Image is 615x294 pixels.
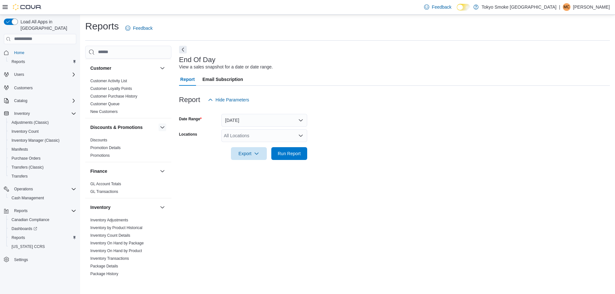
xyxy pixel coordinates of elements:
button: Users [12,71,27,78]
span: Product Expirations [90,279,124,284]
a: Adjustments (Classic) [9,119,51,126]
div: View a sales snapshot for a date or date range. [179,64,273,70]
span: Customer Purchase History [90,94,137,99]
span: Inventory On Hand by Product [90,248,142,253]
button: Operations [1,185,79,194]
h1: Reports [85,20,119,33]
span: Reports [9,234,76,242]
a: Package History [90,272,118,276]
a: Promotions [90,153,110,158]
h3: Finance [90,168,107,174]
span: Run Report [278,150,301,157]
h3: Inventory [90,204,111,211]
button: Inventory [1,109,79,118]
span: Operations [12,185,76,193]
img: Cova [13,4,42,10]
span: Customer Queue [90,101,119,107]
button: Adjustments (Classic) [6,118,79,127]
a: Reports [9,58,28,66]
span: Report [180,73,195,86]
span: Inventory by Product Historical [90,225,143,230]
button: Hide Parameters [205,93,252,106]
button: Customers [1,83,79,92]
span: Reports [12,59,25,64]
a: GL Transactions [90,189,118,194]
a: Inventory by Product Historical [90,226,143,230]
span: Canadian Compliance [12,217,49,222]
a: Inventory Adjustments [90,218,128,222]
button: Customer [90,65,157,71]
span: Feedback [133,25,152,31]
span: Inventory [12,110,76,117]
a: Discounts [90,138,107,142]
button: [DATE] [221,114,307,127]
span: Catalog [12,97,76,105]
h3: End Of Day [179,56,216,64]
input: Dark Mode [457,4,470,11]
span: Load All Apps in [GEOGRAPHIC_DATA] [18,19,76,31]
a: Inventory Count Details [90,233,130,238]
a: Home [12,49,27,57]
span: GL Transactions [90,189,118,194]
div: Finance [85,180,171,198]
span: Inventory Manager (Classic) [12,138,60,143]
button: [US_STATE] CCRS [6,242,79,251]
span: Cash Management [12,195,44,201]
a: Manifests [9,146,30,153]
a: Inventory On Hand by Package [90,241,144,245]
button: Cash Management [6,194,79,203]
button: Next [179,46,187,53]
button: Open list of options [298,133,303,138]
button: Discounts & Promotions [159,123,166,131]
a: GL Account Totals [90,182,121,186]
button: Finance [159,167,166,175]
span: New Customers [90,109,118,114]
h3: Report [179,96,200,104]
a: Dashboards [6,224,79,233]
span: Inventory [14,111,30,116]
a: Customer Loyalty Points [90,86,132,91]
button: Transfers [6,172,79,181]
button: Reports [6,57,79,66]
label: Locations [179,132,197,137]
span: Inventory Count [9,128,76,135]
span: Inventory Count [12,129,39,134]
a: Customers [12,84,35,92]
span: Customers [12,83,76,91]
a: Customer Activity List [90,79,127,83]
a: Inventory On Hand by Product [90,249,142,253]
span: Transfers (Classic) [9,163,76,171]
span: Washington CCRS [9,243,76,250]
span: Canadian Compliance [9,216,76,224]
div: Customer [85,77,171,118]
a: Settings [12,256,30,264]
a: New Customers [90,109,118,114]
span: [US_STATE] CCRS [12,244,45,249]
button: Run Report [271,147,307,160]
button: Catalog [12,97,30,105]
a: Inventory Manager (Classic) [9,137,62,144]
label: Date Range [179,116,202,122]
span: Dashboards [12,226,37,231]
span: GL Account Totals [90,181,121,187]
span: Email Subscription [202,73,243,86]
button: Reports [1,206,79,215]
span: Settings [12,256,76,264]
button: Export [231,147,267,160]
span: Package History [90,271,118,276]
button: Purchase Orders [6,154,79,163]
button: Transfers (Classic) [6,163,79,172]
button: Reports [6,233,79,242]
button: Users [1,70,79,79]
a: Inventory Count [9,128,41,135]
nav: Complex example [4,45,76,281]
p: | [559,3,560,11]
button: Operations [12,185,36,193]
button: Inventory [90,204,157,211]
span: Purchase Orders [12,156,41,161]
button: Inventory Manager (Classic) [6,136,79,145]
span: Settings [14,257,28,262]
